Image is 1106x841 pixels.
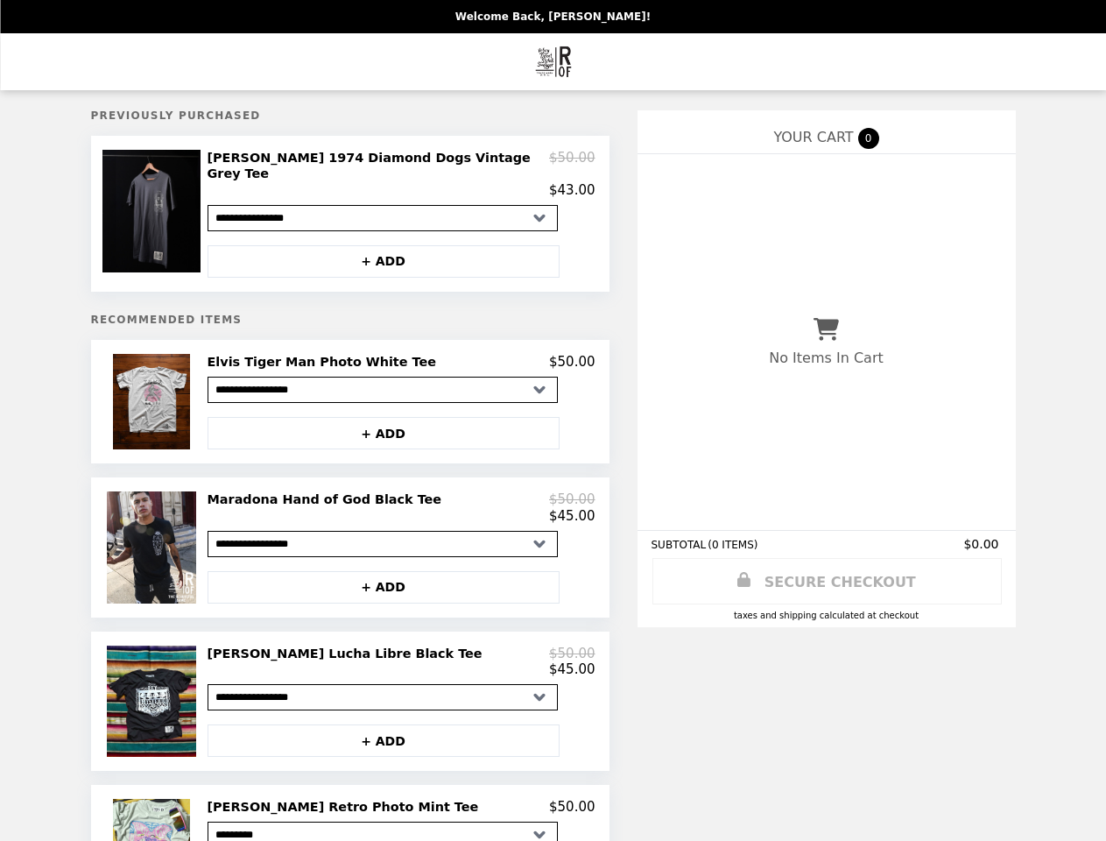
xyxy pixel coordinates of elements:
select: Select a product variant [208,531,558,557]
select: Select a product variant [208,684,558,710]
p: $50.00 [549,646,595,661]
h2: [PERSON_NAME] 1974 Diamond Dogs Vintage Grey Tee [208,150,550,182]
button: + ADD [208,724,560,757]
span: YOUR CART [773,129,853,145]
img: Brand Logo [535,44,571,80]
p: $50.00 [549,799,595,815]
span: $0.00 [963,537,1001,551]
p: $50.00 [549,354,595,370]
p: Welcome Back, [PERSON_NAME]! [455,11,651,23]
p: $45.00 [549,508,595,524]
span: ( 0 ITEMS ) [708,539,757,551]
h2: [PERSON_NAME] Retro Photo Mint Tee [208,799,486,815]
button: + ADD [208,417,560,449]
span: SUBTOTAL [652,539,708,551]
h2: Elvis Tiger Man Photo White Tee [208,354,443,370]
p: $43.00 [549,182,595,198]
button: + ADD [208,571,560,604]
span: 0 [858,128,879,149]
select: Select a product variant [208,377,558,403]
img: Davie Bowie 1974 Diamond Dogs Vintage Grey Tee [102,150,205,272]
p: $50.00 [549,150,595,182]
p: $45.00 [549,661,595,677]
h2: Maradona Hand of God Black Tee [208,491,449,507]
p: No Items In Cart [769,350,883,366]
h5: Recommended Items [91,314,609,326]
h2: [PERSON_NAME] Lucha Libre Black Tee [208,646,490,661]
button: + ADD [208,245,560,278]
img: Elvis Tiger Man Photo White Tee [113,354,194,449]
img: Maradona Hand of God Black Tee [107,491,201,603]
img: Rey Mysterio Lucha Libre Black Tee [107,646,201,757]
p: $50.00 [549,491,595,507]
h5: Previously Purchased [91,110,609,122]
div: Taxes and Shipping calculated at checkout [652,611,1002,620]
select: Select a product variant [208,205,558,231]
